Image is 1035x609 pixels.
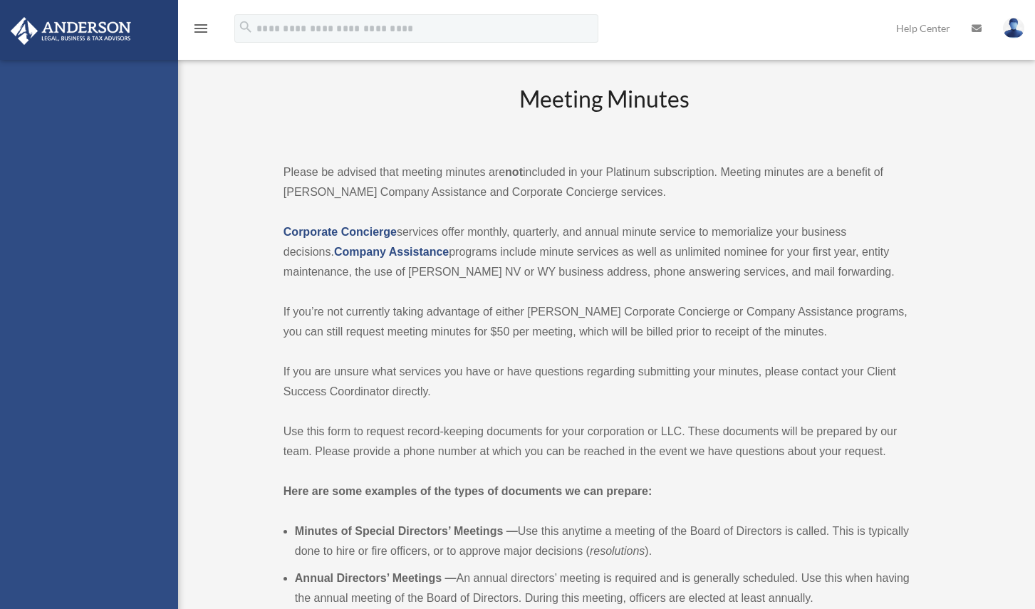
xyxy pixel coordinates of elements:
[6,17,135,45] img: Anderson Advisors Platinum Portal
[284,422,926,462] p: Use this form to request record-keeping documents for your corporation or LLC. These documents wi...
[1003,18,1024,38] img: User Pic
[238,19,254,35] i: search
[295,521,926,561] li: Use this anytime a meeting of the Board of Directors is called. This is typically done to hire or...
[284,83,926,142] h2: Meeting Minutes
[192,20,209,37] i: menu
[295,525,518,537] b: Minutes of Special Directors’ Meetings —
[334,246,449,258] a: Company Assistance
[505,166,523,178] strong: not
[295,572,457,584] b: Annual Directors’ Meetings —
[284,485,652,497] strong: Here are some examples of the types of documents we can prepare:
[590,545,645,557] em: resolutions
[284,362,926,402] p: If you are unsure what services you have or have questions regarding submitting your minutes, ple...
[295,568,926,608] li: An annual directors’ meeting is required and is generally scheduled. Use this when having the ann...
[284,222,926,282] p: services offer monthly, quarterly, and annual minute service to memorialize your business decisio...
[192,25,209,37] a: menu
[284,302,926,342] p: If you’re not currently taking advantage of either [PERSON_NAME] Corporate Concierge or Company A...
[284,226,397,238] a: Corporate Concierge
[284,162,926,202] p: Please be advised that meeting minutes are included in your Platinum subscription. Meeting minute...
